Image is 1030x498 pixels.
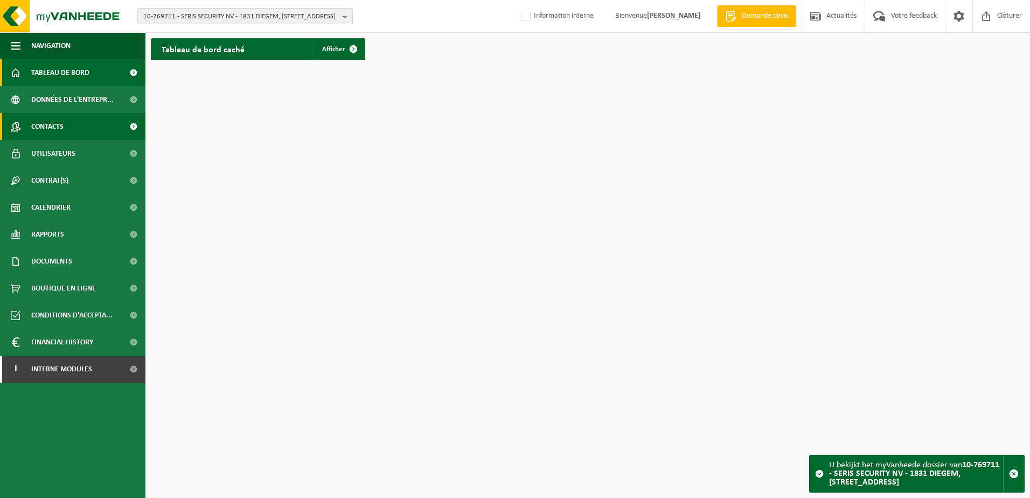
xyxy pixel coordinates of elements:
span: Navigation [31,32,71,59]
span: Boutique en ligne [31,275,96,302]
span: Documents [31,248,72,275]
span: Tableau de bord [31,59,89,86]
span: Contacts [31,113,64,140]
span: Données de l'entrepr... [31,86,114,113]
a: Afficher [314,38,364,60]
label: Information interne [519,8,594,24]
span: Financial History [31,329,93,356]
span: Contrat(s) [31,167,68,194]
span: Calendrier [31,194,71,221]
span: Interne modules [31,356,92,383]
span: Conditions d'accepta... [31,302,113,329]
span: Rapports [31,221,64,248]
strong: 10-769711 - SERIS SECURITY NV - 1831 DIEGEM, [STREET_ADDRESS] [829,461,999,487]
span: Demande devis [739,11,791,22]
div: U bekijkt het myVanheede dossier van [829,455,1003,492]
a: Demande devis [717,5,796,27]
strong: [PERSON_NAME] [647,12,701,20]
span: 10-769711 - SERIS SECURITY NV - 1831 DIEGEM, [STREET_ADDRESS] [143,9,338,25]
span: Afficher [322,46,345,53]
span: Utilisateurs [31,140,75,167]
button: 10-769711 - SERIS SECURITY NV - 1831 DIEGEM, [STREET_ADDRESS] [137,8,353,24]
h2: Tableau de bord caché [151,38,255,59]
span: I [11,356,20,383]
